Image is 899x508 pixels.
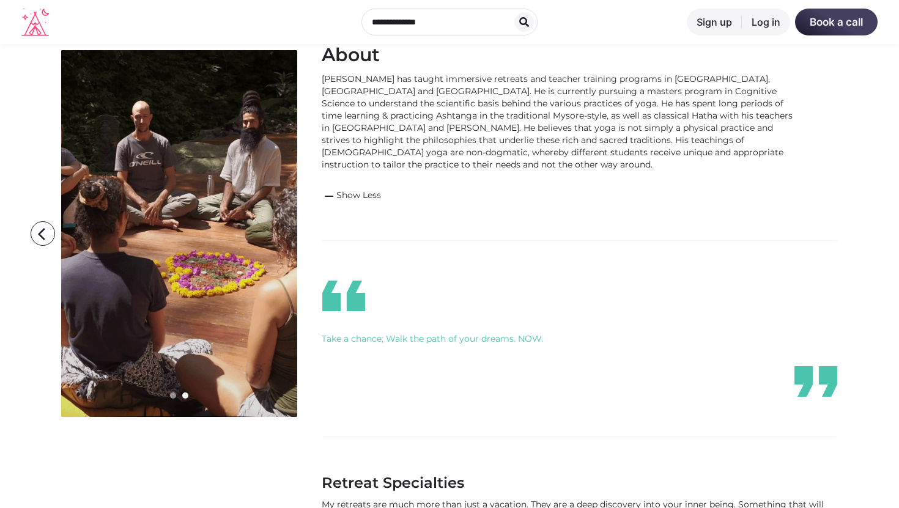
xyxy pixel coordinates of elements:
[687,9,742,35] a: Sign up
[779,363,853,400] i: format_quote
[322,189,336,204] span: remove
[742,9,790,35] a: Log in
[322,333,838,345] div: Take a chance; Walk the path of your dreams. NOW.
[795,9,878,35] a: Book a call
[322,474,838,492] h3: Retreat Specialties
[307,278,380,314] i: format_quote
[322,189,799,204] a: removeShow Less
[33,222,57,246] i: arrow_back_ios
[322,73,799,171] div: [PERSON_NAME] has taught immersive retreats and teacher training programs in [GEOGRAPHIC_DATA], [...
[322,43,838,67] h2: About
